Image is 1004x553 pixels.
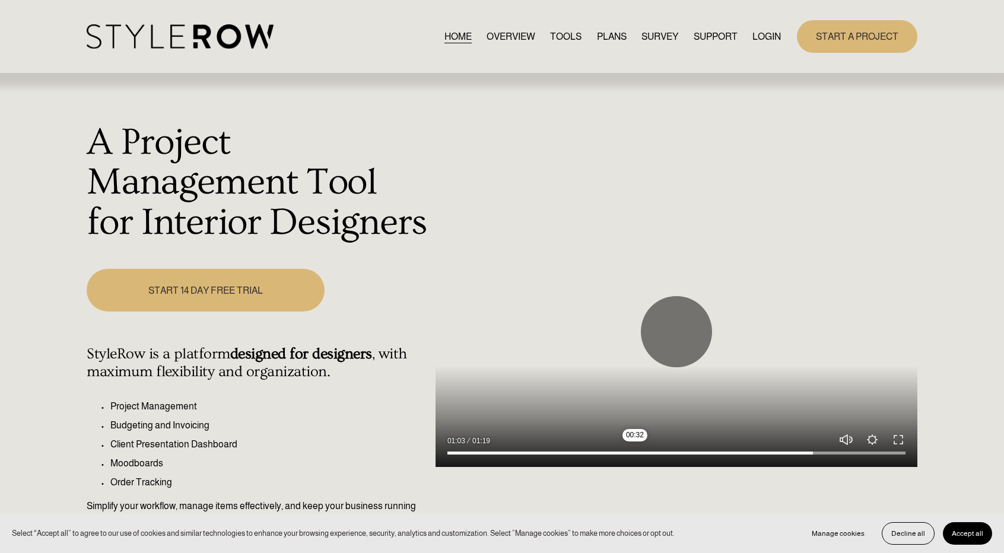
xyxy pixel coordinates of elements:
p: Project Management [110,399,429,414]
a: HOME [444,28,472,45]
button: Decline all [882,522,935,545]
input: Seek [447,449,905,457]
span: Manage cookies [812,529,865,538]
a: OVERVIEW [487,28,535,45]
a: START A PROJECT [797,20,917,53]
div: Current time [447,435,468,447]
p: Client Presentation Dashboard [110,437,429,452]
p: Simplify your workflow, manage items effectively, and keep your business running seamlessly. [87,499,429,527]
img: StyleRow [87,24,274,49]
p: Budgeting and Invoicing [110,418,429,433]
a: TOOLS [550,28,582,45]
span: Decline all [891,529,925,538]
span: SUPPORT [694,30,738,44]
h1: A Project Management Tool for Interior Designers [87,123,429,243]
button: Manage cookies [803,522,873,545]
a: PLANS [597,28,627,45]
span: Accept all [952,529,983,538]
button: Pause [641,296,712,367]
p: Order Tracking [110,475,429,490]
strong: designed for designers [230,345,372,363]
button: Accept all [943,522,992,545]
a: LOGIN [752,28,781,45]
a: START 14 DAY FREE TRIAL [87,269,324,311]
a: folder dropdown [694,28,738,45]
p: Select “Accept all” to agree to our use of cookies and similar technologies to enhance your brows... [12,527,675,539]
div: Duration [468,435,493,447]
h4: StyleRow is a platform , with maximum flexibility and organization. [87,345,429,381]
a: SURVEY [641,28,678,45]
p: Moodboards [110,456,429,471]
